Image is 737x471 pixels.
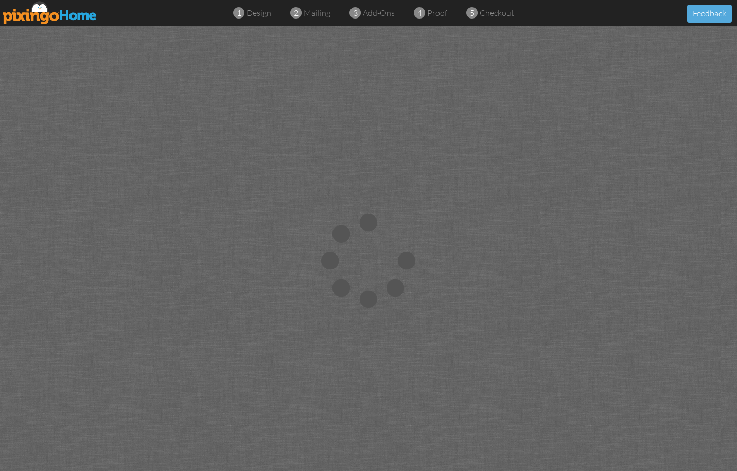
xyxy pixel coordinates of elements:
span: design [247,8,271,18]
span: 1 [237,7,241,19]
span: proof [427,8,447,18]
button: Feedback [687,5,732,23]
span: 4 [417,7,422,19]
span: checkout [480,8,514,18]
span: 3 [353,7,358,19]
span: 2 [294,7,299,19]
img: pixingo logo [3,1,97,24]
span: mailing [304,8,330,18]
span: add-ons [363,8,395,18]
span: 5 [470,7,475,19]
